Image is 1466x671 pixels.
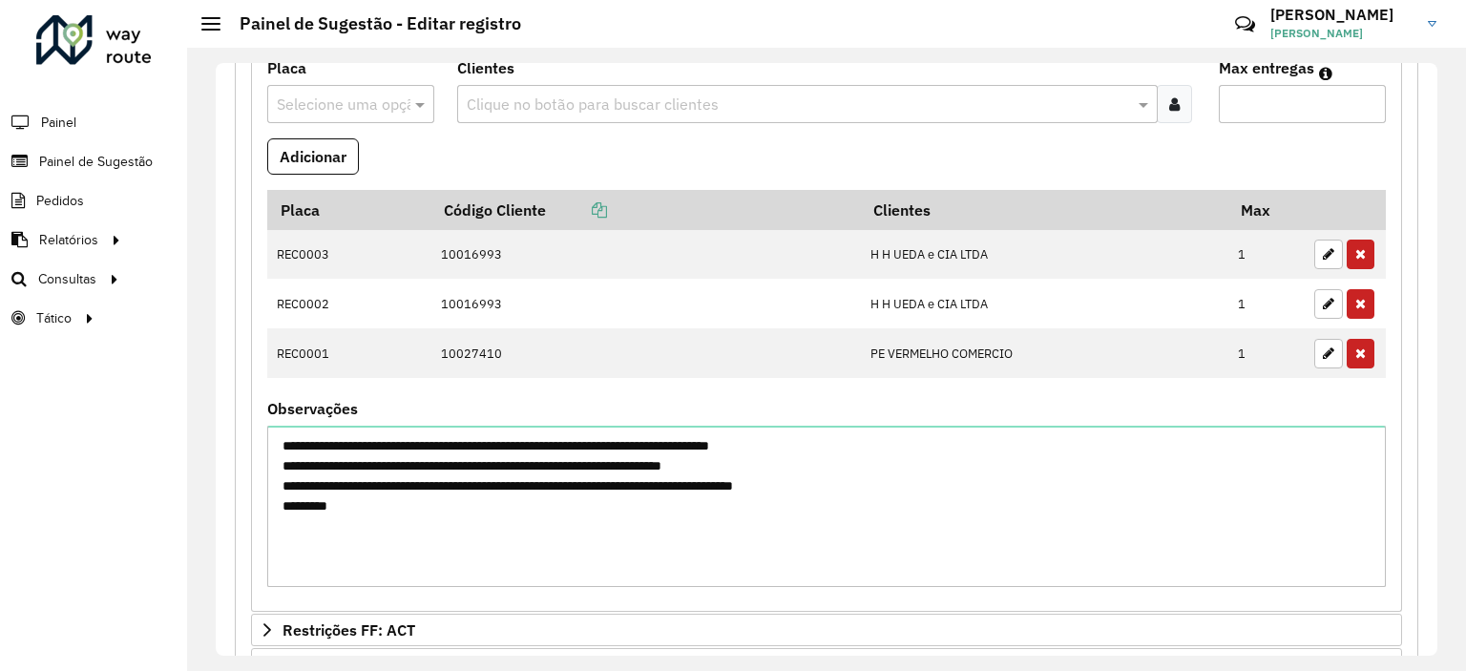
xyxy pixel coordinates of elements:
td: H H UEDA e CIA LTDA [860,279,1227,328]
td: 1 [1228,230,1305,280]
th: Clientes [860,190,1227,230]
em: Máximo de clientes que serão colocados na mesma rota com os clientes informados [1319,66,1332,81]
td: 10016993 [430,279,860,328]
td: REC0003 [267,230,430,280]
span: Relatórios [39,230,98,250]
label: Max entregas [1219,56,1314,79]
td: H H UEDA e CIA LTDA [860,230,1227,280]
a: Restrições FF: ACT [251,614,1402,646]
td: 1 [1228,328,1305,378]
span: Painel de Sugestão [39,152,153,172]
span: Pedidos [36,191,84,211]
h2: Painel de Sugestão - Editar registro [220,13,521,34]
label: Clientes [457,56,514,79]
a: Contato Rápido [1225,4,1266,45]
div: Mapas Sugeridos: Placa-Cliente [251,52,1402,613]
span: [PERSON_NAME] [1270,25,1414,42]
label: Observações [267,397,358,420]
th: Placa [267,190,430,230]
td: REC0001 [267,328,430,378]
h3: [PERSON_NAME] [1270,6,1414,24]
td: 10027410 [430,328,860,378]
span: Painel [41,113,76,133]
td: REC0002 [267,279,430,328]
td: PE VERMELHO COMERCIO [860,328,1227,378]
td: 1 [1228,279,1305,328]
td: 10016993 [430,230,860,280]
a: Copiar [546,200,607,220]
th: Max [1228,190,1305,230]
th: Código Cliente [430,190,860,230]
button: Adicionar [267,138,359,175]
span: Restrições FF: ACT [283,622,415,638]
span: Tático [36,308,72,328]
span: Consultas [38,269,96,289]
label: Placa [267,56,306,79]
